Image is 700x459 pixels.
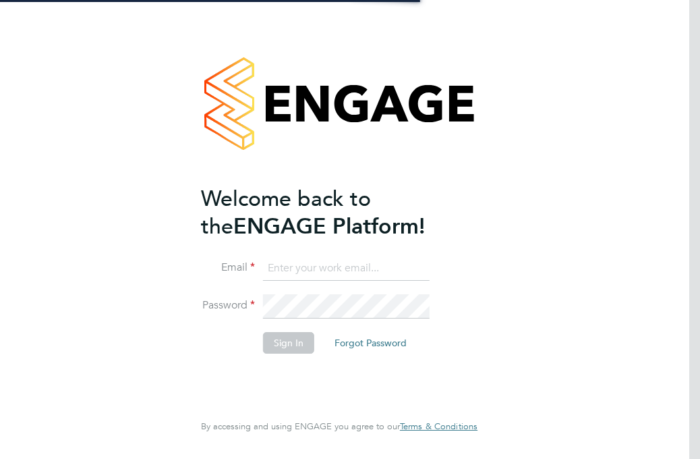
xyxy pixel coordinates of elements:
[400,421,477,432] a: Terms & Conditions
[201,186,371,240] span: Welcome back to the
[201,298,255,313] label: Password
[201,261,255,275] label: Email
[324,332,417,354] button: Forgot Password
[263,256,430,281] input: Enter your work email...
[400,421,477,432] span: Terms & Conditions
[263,332,314,354] button: Sign In
[201,421,477,432] span: By accessing and using ENGAGE you agree to our
[201,185,464,240] h2: ENGAGE Platform!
